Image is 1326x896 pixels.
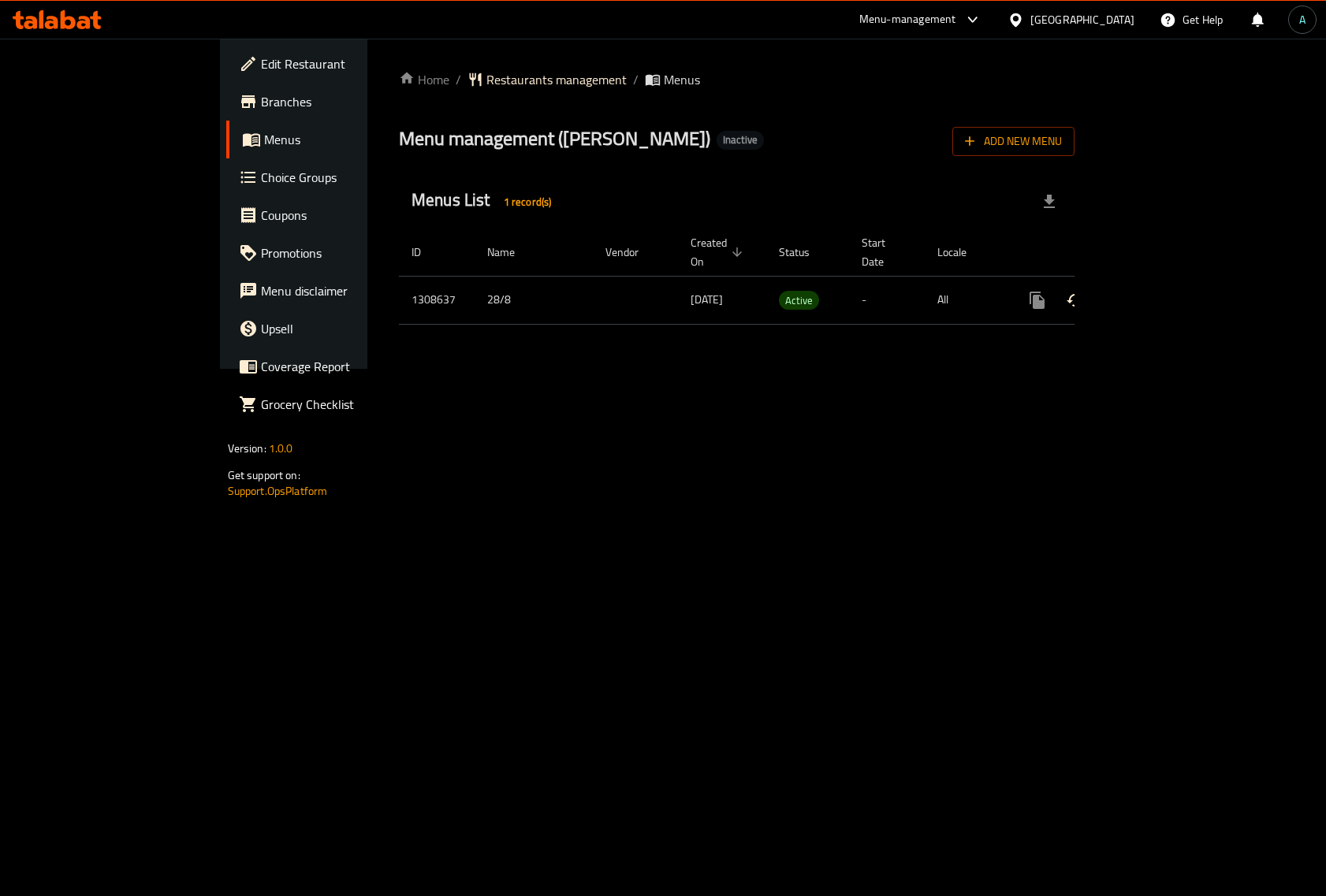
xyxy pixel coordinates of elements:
[475,276,593,324] td: 28/8
[261,281,429,300] span: Menu disclaimer
[467,70,627,89] a: Restaurants management
[925,276,1006,324] td: All
[226,272,441,310] a: Menu disclaimer
[456,70,461,89] li: /
[226,385,441,423] a: Grocery Checklist
[226,310,441,348] a: Upsell
[261,357,429,376] span: Coverage Report
[228,438,266,459] span: Version:
[412,243,441,262] span: ID
[859,10,956,29] div: Menu-management
[1019,281,1056,319] button: more
[1299,11,1306,28] span: A
[226,196,441,234] a: Coupons
[261,54,429,73] span: Edit Restaurant
[633,70,639,89] li: /
[952,127,1075,156] button: Add New Menu
[226,45,441,83] a: Edit Restaurant
[965,132,1062,151] span: Add New Menu
[269,438,293,459] span: 1.0.0
[261,395,429,414] span: Grocery Checklist
[226,158,441,196] a: Choice Groups
[1030,183,1068,221] div: Export file
[226,83,441,121] a: Branches
[691,289,723,310] span: [DATE]
[226,348,441,385] a: Coverage Report
[937,243,987,262] span: Locale
[1006,229,1183,277] th: Actions
[261,92,429,111] span: Branches
[691,233,747,271] span: Created On
[664,70,700,89] span: Menus
[779,243,830,262] span: Status
[486,70,627,89] span: Restaurants management
[261,168,429,187] span: Choice Groups
[226,234,441,272] a: Promotions
[849,276,925,324] td: -
[228,481,328,501] a: Support.OpsPlatform
[862,233,906,271] span: Start Date
[264,130,429,149] span: Menus
[605,243,659,262] span: Vendor
[717,133,764,147] span: Inactive
[779,291,819,310] div: Active
[399,229,1183,325] table: enhanced table
[261,244,429,262] span: Promotions
[1030,11,1134,28] div: [GEOGRAPHIC_DATA]
[261,319,429,338] span: Upsell
[412,188,561,214] h2: Menus List
[487,243,535,262] span: Name
[494,195,561,210] span: 1 record(s)
[399,121,710,156] span: Menu management ( [PERSON_NAME] )
[261,206,429,225] span: Coupons
[399,70,1075,89] nav: breadcrumb
[779,292,819,310] span: Active
[228,465,300,485] span: Get support on:
[226,121,441,158] a: Menus
[494,189,561,214] div: Total records count
[717,131,764,150] div: Inactive
[1056,281,1094,319] button: Change Status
